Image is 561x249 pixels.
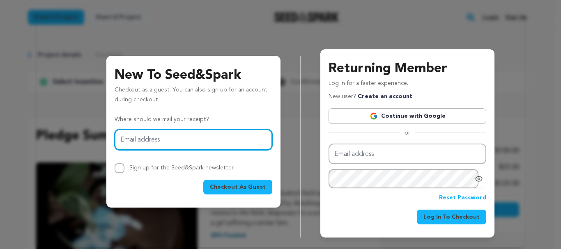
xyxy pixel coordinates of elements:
p: Where should we mail your receipt? [115,115,272,125]
a: Continue with Google [329,108,486,124]
span: Log In To Checkout [423,213,480,221]
h3: Returning Member [329,59,486,79]
img: Google logo [370,112,378,120]
a: Show password as plain text. Warning: this will display your password on the screen. [475,175,483,183]
span: or [400,129,415,137]
button: Log In To Checkout [417,210,486,224]
a: Create an account [358,94,412,99]
h3: New To Seed&Spark [115,66,272,85]
a: Reset Password [439,193,486,203]
input: Email address [329,144,486,164]
p: Log in for a faster experience. [329,79,486,92]
label: Sign up for the Seed&Spark newsletter [129,165,234,171]
button: Checkout As Guest [203,180,272,194]
span: Checkout As Guest [210,183,266,191]
input: Email address [115,129,272,150]
p: Checkout as a guest. You can also sign up for an account during checkout. [115,85,272,108]
p: New user? [329,92,412,102]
